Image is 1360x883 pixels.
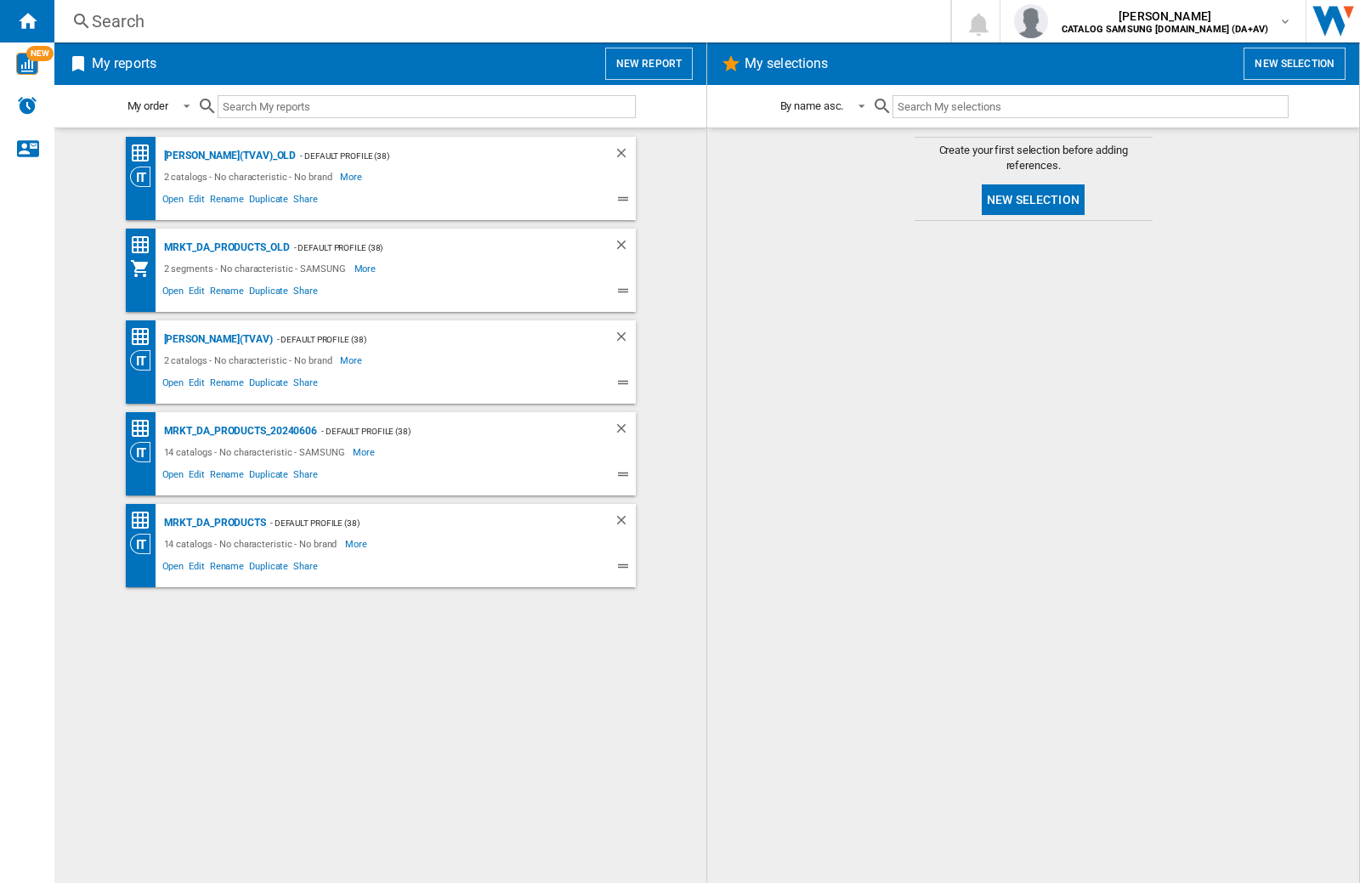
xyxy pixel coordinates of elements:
div: Delete [614,145,636,167]
h2: My selections [741,48,831,80]
div: Delete [614,512,636,534]
img: wise-card.svg [16,53,38,75]
div: Search [92,9,906,33]
input: Search My reports [218,95,636,118]
span: Rename [207,191,246,212]
span: [PERSON_NAME] [1062,8,1268,25]
span: Duplicate [246,467,291,487]
div: - Default profile (38) [273,329,580,350]
b: CATALOG SAMSUNG [DOMAIN_NAME] (DA+AV) [1062,24,1268,35]
div: Price Matrix [130,326,160,348]
span: More [353,442,377,462]
span: Share [291,283,320,303]
div: Category View [130,534,160,554]
div: Price Matrix [130,418,160,439]
span: Share [291,558,320,579]
span: Edit [186,191,207,212]
span: Open [160,283,187,303]
button: New selection [1244,48,1346,80]
span: More [340,350,365,371]
div: MRKT_DA_PRODUCTS_20240606 [160,421,318,442]
span: Duplicate [246,558,291,579]
div: [PERSON_NAME](TVAV)_old [160,145,297,167]
div: By name asc. [780,99,844,112]
span: Open [160,375,187,395]
button: New report [605,48,693,80]
div: 2 segments - No characteristic - SAMSUNG [160,258,354,279]
div: My Assortment [130,258,160,279]
div: [PERSON_NAME](TVAV) [160,329,273,350]
img: alerts-logo.svg [17,95,37,116]
span: Edit [186,283,207,303]
span: Duplicate [246,283,291,303]
span: Rename [207,467,246,487]
span: More [354,258,379,279]
span: Duplicate [246,191,291,212]
div: Delete [614,421,636,442]
span: More [345,534,370,554]
span: NEW [26,46,54,61]
div: Delete [614,237,636,258]
div: - Default profile (38) [266,512,580,534]
h2: My reports [88,48,160,80]
div: Price Matrix [130,143,160,164]
div: Category View [130,350,160,371]
span: Edit [186,467,207,487]
div: Delete [614,329,636,350]
span: Create your first selection before adding references. [915,143,1153,173]
span: Duplicate [246,375,291,395]
div: 2 catalogs - No characteristic - No brand [160,350,341,371]
span: Rename [207,375,246,395]
span: Open [160,191,187,212]
input: Search My selections [892,95,1288,118]
div: Price Matrix [130,235,160,256]
span: More [340,167,365,187]
div: Category View [130,442,160,462]
button: New selection [982,184,1085,215]
div: 2 catalogs - No characteristic - No brand [160,167,341,187]
span: Share [291,467,320,487]
div: 14 catalogs - No characteristic - No brand [160,534,346,554]
div: 14 catalogs - No characteristic - SAMSUNG [160,442,354,462]
div: MRKT_DA_PRODUCTS_OLD [160,237,290,258]
div: - Default profile (38) [317,421,579,442]
div: - Default profile (38) [296,145,579,167]
div: Category View [130,167,160,187]
img: profile.jpg [1014,4,1048,38]
div: Price Matrix [130,510,160,531]
span: Share [291,191,320,212]
div: My order [127,99,168,112]
span: Open [160,467,187,487]
span: Edit [186,558,207,579]
span: Open [160,558,187,579]
div: MRKT_DA_PRODUCTS [160,512,266,534]
span: Share [291,375,320,395]
span: Edit [186,375,207,395]
span: Rename [207,558,246,579]
span: Rename [207,283,246,303]
div: - Default profile (38) [290,237,580,258]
